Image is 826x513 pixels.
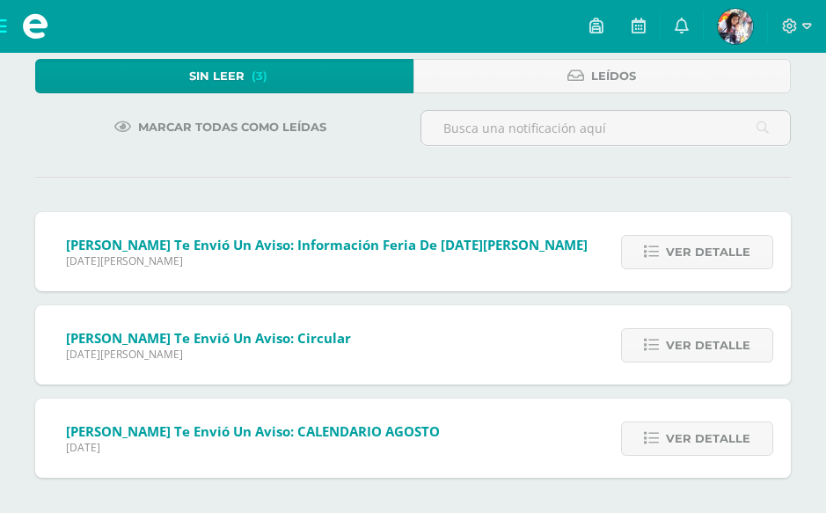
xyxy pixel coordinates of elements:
[66,253,588,268] span: [DATE][PERSON_NAME]
[666,422,750,455] span: Ver detalle
[666,329,750,362] span: Ver detalle
[66,236,588,253] span: [PERSON_NAME] te envió un aviso: Información Feria de [DATE][PERSON_NAME]
[138,111,326,143] span: Marcar todas como leídas
[66,440,440,455] span: [DATE]
[591,60,636,92] span: Leídos
[92,110,348,144] a: Marcar todas como leídas
[66,329,351,347] span: [PERSON_NAME] te envió un aviso: Circular
[666,236,750,268] span: Ver detalle
[413,59,792,93] a: Leídos
[35,59,413,93] a: Sin leer(3)
[189,60,245,92] span: Sin leer
[718,9,753,44] img: 0321528fdb858f2774fb71bada63fc7e.png
[66,422,440,440] span: [PERSON_NAME] te envió un aviso: CALENDARIO AGOSTO
[421,111,791,145] input: Busca una notificación aquí
[66,347,351,362] span: [DATE][PERSON_NAME]
[252,60,267,92] span: (3)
